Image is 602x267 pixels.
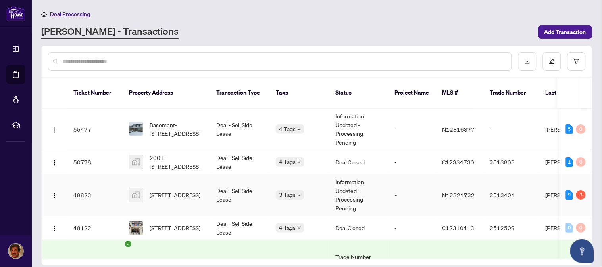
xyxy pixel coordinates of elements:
th: Ticket Number [67,78,123,109]
th: Transaction Type [210,78,269,109]
span: [STREET_ADDRESS] [150,223,200,232]
span: down [297,160,301,164]
div: 0 [576,223,586,233]
span: Deal Processing [50,11,90,18]
td: - [389,150,436,174]
span: edit [549,59,555,64]
div: 0 [566,223,573,233]
button: edit [543,52,561,71]
img: logo [6,6,25,21]
td: [PERSON_NAME] [539,109,599,150]
td: - [389,109,436,150]
td: Deal - Sell Side Lease [210,216,269,240]
img: Profile Icon [8,244,23,259]
div: 0 [576,157,586,167]
span: Basement-[STREET_ADDRESS] [150,120,204,138]
span: 4 Tags [279,124,296,133]
td: 2513803 [484,150,539,174]
img: thumbnail-img [129,188,143,202]
td: 2513401 [484,174,539,216]
td: Deal Closed [329,216,389,240]
img: thumbnail-img [129,122,143,136]
span: [STREET_ADDRESS] [150,191,200,199]
th: Property Address [123,78,210,109]
span: check-circle [125,241,131,247]
span: C12334730 [442,158,475,166]
div: 1 [566,157,573,167]
button: Logo [48,123,61,135]
button: Logo [48,189,61,201]
img: Logo [51,160,58,166]
td: Information Updated - Processing Pending [329,109,389,150]
td: Information Updated - Processing Pending [329,174,389,216]
span: Add Transaction [544,26,586,38]
span: C12310413 [442,224,475,231]
td: 48122 [67,216,123,240]
img: thumbnail-img [129,155,143,169]
th: Trade Number [484,78,539,109]
button: Add Transaction [538,25,592,39]
img: thumbnail-img [129,221,143,235]
button: filter [567,52,586,71]
td: Deal - Sell Side Lease [210,174,269,216]
th: Status [329,78,389,109]
span: filter [574,59,579,64]
th: Project Name [389,78,436,109]
span: 4 Tags [279,157,296,166]
span: 3 Tags [279,190,296,199]
span: down [297,226,301,230]
span: 2001-[STREET_ADDRESS] [150,153,204,171]
div: 0 [576,124,586,134]
td: Deal Closed [329,150,389,174]
td: 55477 [67,109,123,150]
td: 2512509 [484,216,539,240]
th: Tags [269,78,329,109]
div: 5 [566,124,573,134]
td: [PERSON_NAME] [539,174,599,216]
td: [PERSON_NAME] [539,150,599,174]
td: [PERSON_NAME] [539,216,599,240]
span: home [41,11,47,17]
td: - [389,174,436,216]
button: download [518,52,537,71]
span: 4 Tags [279,223,296,232]
img: Logo [51,225,58,232]
td: Deal - Sell Side Lease [210,150,269,174]
td: 49823 [67,174,123,216]
span: N12316377 [442,126,475,133]
th: Last Updated By [539,78,599,109]
div: 2 [566,190,573,200]
span: down [297,193,301,197]
td: 50778 [67,150,123,174]
button: Logo [48,221,61,234]
td: Deal - Sell Side Lease [210,109,269,150]
button: Logo [48,156,61,168]
td: - [389,216,436,240]
span: download [525,59,530,64]
a: [PERSON_NAME] - Transactions [41,25,179,39]
span: down [297,127,301,131]
th: MLS # [436,78,484,109]
img: Logo [51,193,58,199]
img: Logo [51,127,58,133]
div: 3 [576,190,586,200]
td: - [484,109,539,150]
span: N12321732 [442,191,475,198]
button: Open asap [570,239,594,263]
